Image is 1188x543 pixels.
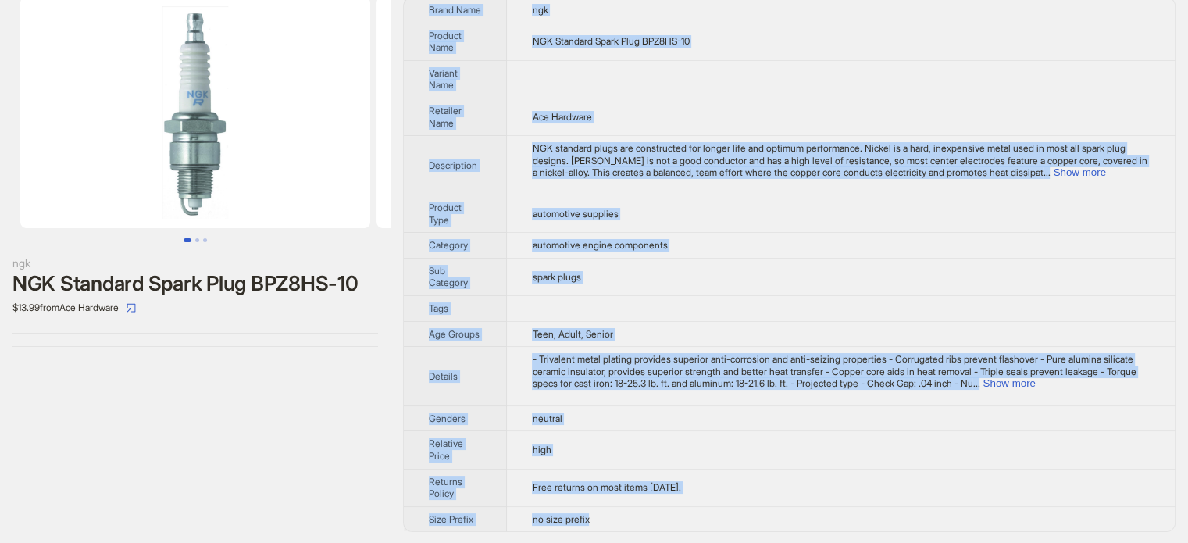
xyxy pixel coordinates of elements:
span: - Trivalent metal plating provides superior anti-corrosion and anti-seizing properties - Corrugat... [532,353,1136,389]
button: Go to slide 2 [195,238,199,242]
span: NGK Standard Spark Plug BPZ8HS-10 [532,35,689,47]
span: no size prefix [532,513,589,525]
button: Go to slide 1 [184,238,191,242]
div: ngk [12,255,378,272]
span: Sub Category [429,265,468,289]
span: Teen, Adult, Senior [532,328,612,340]
span: Brand Name [429,4,481,16]
span: Tags [429,302,448,314]
span: Details [429,370,458,382]
div: - Trivalent metal plating provides superior anti-corrosion and anti-seizing properties - Corrugat... [532,353,1150,390]
span: select [127,303,136,313]
button: Go to slide 3 [203,238,207,242]
span: ngk [532,4,548,16]
div: NGK Standard Spark Plug BPZ8HS-10 [12,272,378,295]
span: NGK standard plugs are constructed for longer life and optimum performance. Nickel is a hard, ine... [532,142,1147,178]
span: automotive engine components [532,239,667,251]
button: Expand [1053,166,1105,178]
span: Variant Name [429,67,458,91]
span: ... [972,377,979,389]
div: NGK standard plugs are constructed for longer life and optimum performance. Nickel is a hard, ine... [532,142,1150,179]
span: Relative Price [429,438,463,462]
span: Returns Policy [429,476,462,500]
span: ... [1043,166,1050,178]
span: Retailer Name [429,105,462,129]
span: Genders [429,413,466,424]
span: Description [429,159,477,171]
span: neutral [532,413,562,424]
span: high [532,444,551,455]
span: automotive supplies [532,208,618,220]
span: Product Name [429,30,462,54]
span: Size Prefix [429,513,473,525]
span: Category [429,239,468,251]
span: Product Type [429,202,462,226]
span: Free returns on most items [DATE]. [532,481,680,493]
span: Age Groups [429,328,480,340]
span: spark plugs [532,271,580,283]
button: Expand [983,377,1035,389]
div: $13.99 from Ace Hardware [12,295,378,320]
span: Ace Hardware [532,111,591,123]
